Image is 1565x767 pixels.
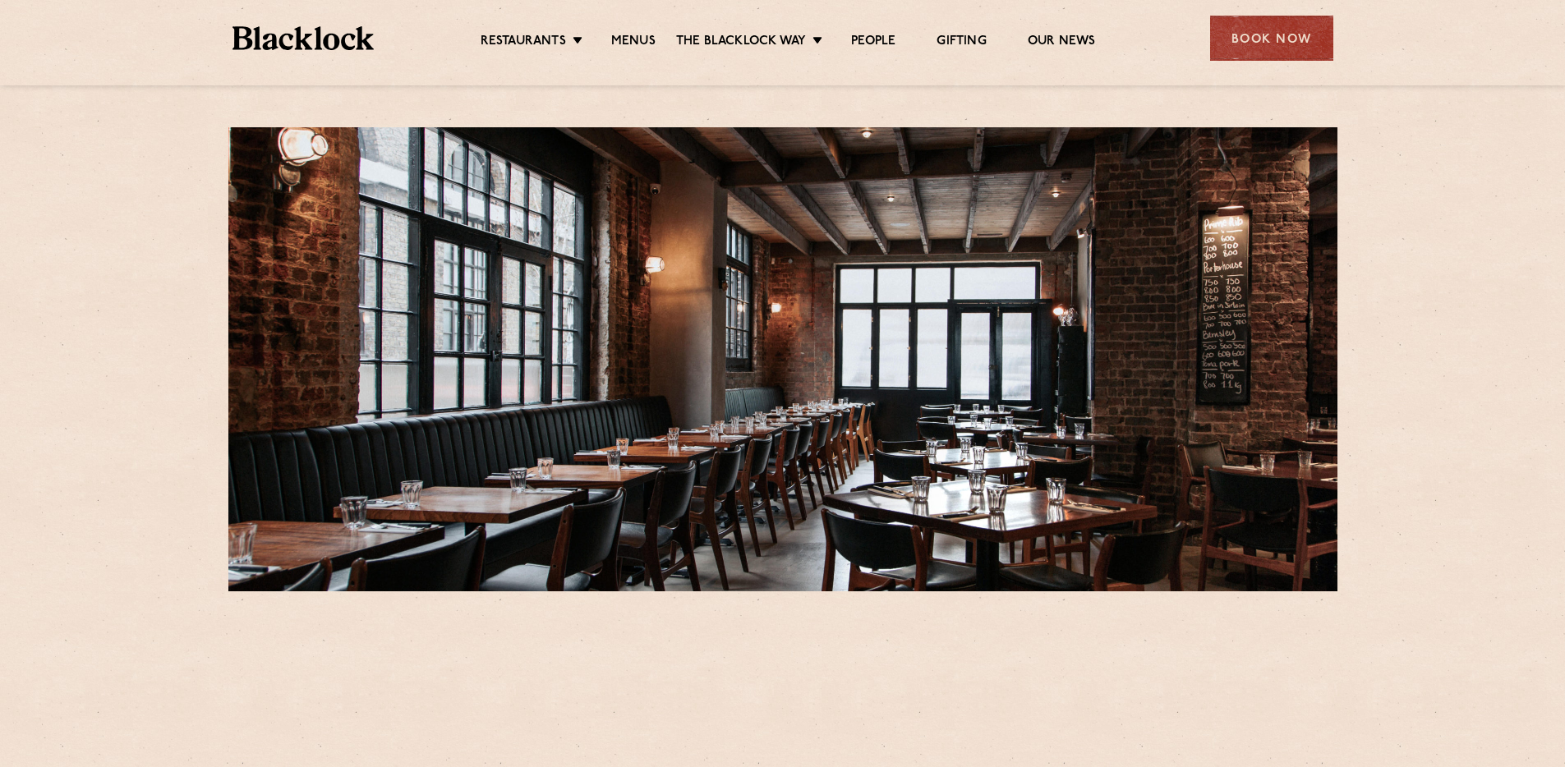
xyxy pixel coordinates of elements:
[232,26,375,50] img: BL_Textured_Logo-footer-cropped.svg
[1210,16,1333,61] div: Book Now
[481,34,566,52] a: Restaurants
[1028,34,1096,52] a: Our News
[851,34,895,52] a: People
[937,34,986,52] a: Gifting
[611,34,656,52] a: Menus
[676,34,806,52] a: The Blacklock Way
